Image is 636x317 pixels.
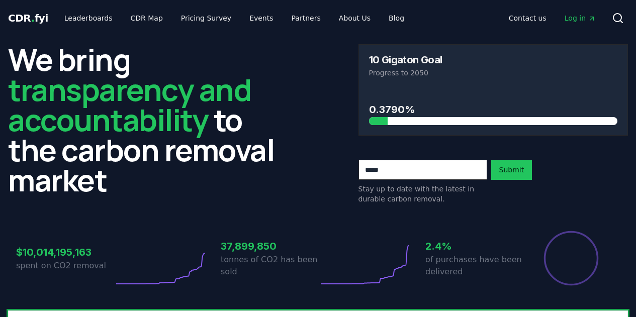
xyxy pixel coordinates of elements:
[8,69,251,140] span: transparency and accountability
[557,9,604,27] a: Log in
[8,44,278,195] h2: We bring to the carbon removal market
[8,12,48,24] span: CDR fyi
[358,184,487,204] p: Stay up to date with the latest in durable carbon removal.
[173,9,239,27] a: Pricing Survey
[8,11,48,25] a: CDR.fyi
[56,9,412,27] nav: Main
[425,239,523,254] h3: 2.4%
[31,12,35,24] span: .
[369,55,442,65] h3: 10 Gigaton Goal
[543,230,599,286] div: Percentage of sales delivered
[221,254,318,278] p: tonnes of CO2 has been sold
[425,254,523,278] p: of purchases have been delivered
[565,13,596,23] span: Log in
[331,9,379,27] a: About Us
[501,9,604,27] nav: Main
[221,239,318,254] h3: 37,899,850
[56,9,121,27] a: Leaderboards
[381,9,412,27] a: Blog
[284,9,329,27] a: Partners
[123,9,171,27] a: CDR Map
[241,9,281,27] a: Events
[369,102,618,117] h3: 0.3790%
[16,260,114,272] p: spent on CO2 removal
[501,9,555,27] a: Contact us
[16,245,114,260] h3: $10,014,195,163
[369,68,618,78] p: Progress to 2050
[491,160,532,180] button: Submit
